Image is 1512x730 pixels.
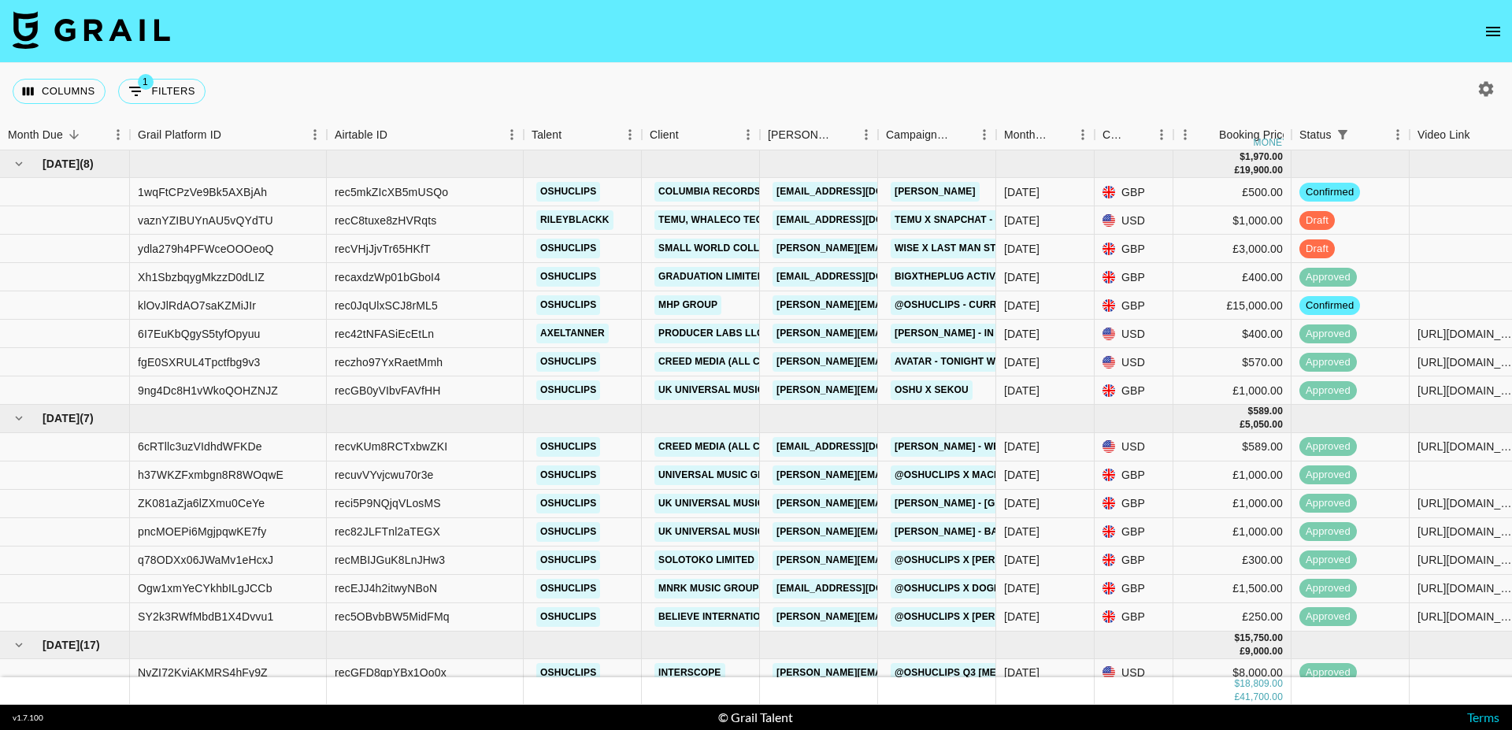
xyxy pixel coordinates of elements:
div: fgE0SXRUL4Tpctfbg9v3 [138,354,261,370]
div: £250.00 [1173,603,1291,632]
div: recaxdzWp01bGboI4 [335,269,440,285]
div: recuvVYvjcwu70r3e [335,467,434,483]
div: 1 active filter [1332,124,1354,146]
div: Video Link [1417,120,1470,150]
span: [DATE] [43,410,80,426]
div: reci5P9NQjqVLosMS [335,495,441,511]
div: $ [1248,405,1254,418]
div: h37WKZFxmbgn8R8WOqwE [138,467,283,483]
span: ( 7 ) [80,410,94,426]
div: 1,970.00 [1245,150,1283,164]
div: GBP [1095,376,1173,405]
div: Xh1SbzbqygMkzzD0dLIZ [138,269,265,285]
div: £500.00 [1173,178,1291,206]
div: recGFD8qpYBx1Oo0x [335,665,447,680]
button: hide children [8,634,30,656]
a: Believe International SARL [654,607,813,627]
button: Sort [387,124,409,146]
button: Menu [736,123,760,146]
span: [DATE] [43,637,80,653]
a: oshuclips [536,437,600,457]
span: approved [1299,384,1357,398]
div: £ [1234,691,1240,704]
a: UK UNIVERSAL MUSIC OPERATIONS LIMITED [654,380,875,400]
div: 589.00 [1253,405,1283,418]
button: Sort [561,124,584,146]
div: Sep '25 [1004,298,1039,313]
a: oshuclips [536,522,600,542]
div: Month Due [996,120,1095,150]
div: rec0JqUlxSCJ8rML5 [335,298,438,313]
a: oshuclips [536,663,600,683]
span: draft [1299,242,1335,257]
a: [PERSON_NAME][EMAIL_ADDRESS][DOMAIN_NAME] [773,324,1029,343]
button: Menu [1173,123,1197,146]
button: Sort [1197,124,1219,146]
div: GBP [1095,575,1173,603]
button: Menu [500,123,524,146]
span: approved [1299,327,1357,342]
div: Status [1291,120,1410,150]
div: GBP [1095,291,1173,320]
div: £1,000.00 [1173,490,1291,518]
button: Sort [1470,124,1492,146]
div: GBP [1095,490,1173,518]
div: Month Due [1004,120,1049,150]
button: open drawer [1477,16,1509,47]
div: recC8tuxe8zHVRqts [335,213,436,228]
div: Currency [1095,120,1173,150]
div: USD [1095,348,1173,376]
div: rec5OBvbBW5MidFMq [335,609,450,624]
div: £1,500.00 [1173,575,1291,603]
div: Month Due [8,120,63,150]
a: Creed Media (All Campaigns) [654,437,818,457]
div: 6cRTllc3uzVIdhdWFKDe [138,439,262,454]
button: Menu [1386,123,1410,146]
a: @oshuclips X Machine Gun [PERSON_NAME] [891,465,1128,485]
div: 6I7EuKbQgyS5tyfOpyuu [138,326,261,342]
a: UK UNIVERSAL MUSIC OPERATIONS LIMITED [654,522,875,542]
button: Select columns [13,79,106,104]
div: Ogw1xmYeCYkhbILgJCCb [138,580,272,596]
div: recGB0yVIbvFAVfHH [335,383,441,398]
button: Menu [973,123,996,146]
a: [EMAIL_ADDRESS][DOMAIN_NAME] [773,182,949,202]
div: GBP [1095,603,1173,632]
div: 15,750.00 [1240,632,1283,645]
div: SY2k3RWfMbdB1X4Dvvu1 [138,609,273,624]
div: $400.00 [1173,320,1291,348]
button: Menu [106,123,130,146]
div: £3,000.00 [1173,235,1291,263]
span: confirmed [1299,185,1360,200]
div: $ [1240,150,1245,164]
span: approved [1299,524,1357,539]
span: confirmed [1299,298,1360,313]
div: Currency [1102,120,1128,150]
div: © Grail Talent [718,710,793,725]
div: recMBIJGuK8LnJHw3 [335,552,445,568]
button: Sort [1354,124,1376,146]
div: Campaign (Type) [886,120,951,150]
div: Aug '25 [1004,552,1039,568]
button: Show filters [118,79,206,104]
span: approved [1299,439,1357,454]
div: Sep '25 [1004,241,1039,257]
div: Grail Platform ID [138,120,221,150]
div: $ [1234,677,1240,691]
a: Universal Music Group [654,465,790,485]
div: GBP [1095,547,1173,575]
a: Mnrk Music Group [654,579,763,598]
button: Sort [1049,124,1071,146]
div: GBP [1095,263,1173,291]
span: approved [1299,581,1357,596]
div: q78ODXx06JWaMv1eHcxJ [138,552,273,568]
button: Menu [1071,123,1095,146]
span: approved [1299,270,1357,285]
div: Aug '25 [1004,439,1039,454]
a: Solotoko Limited [654,550,758,570]
a: @oshuclips X [PERSON_NAME] [891,607,1057,627]
div: $570.00 [1173,348,1291,376]
a: Small World Collective Ltd [654,239,819,258]
div: klOvJlRdAO7saKZMiJIr [138,298,256,313]
button: Sort [832,124,854,146]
